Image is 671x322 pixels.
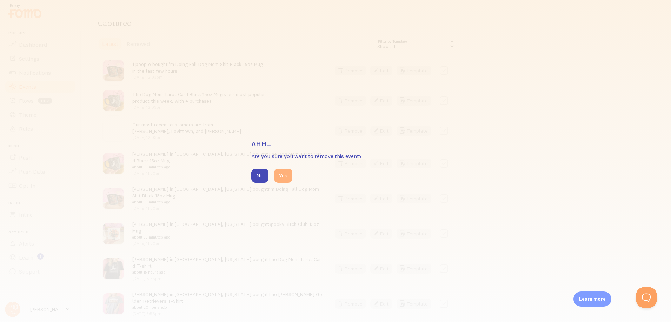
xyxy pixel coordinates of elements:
[636,287,657,308] iframe: Help Scout Beacon - Open
[573,291,611,307] div: Learn more
[251,139,420,148] h3: Ahh...
[579,296,606,302] p: Learn more
[251,152,420,160] p: Are you sure you want to remove this event?
[274,169,292,183] button: Yes
[251,169,268,183] button: No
